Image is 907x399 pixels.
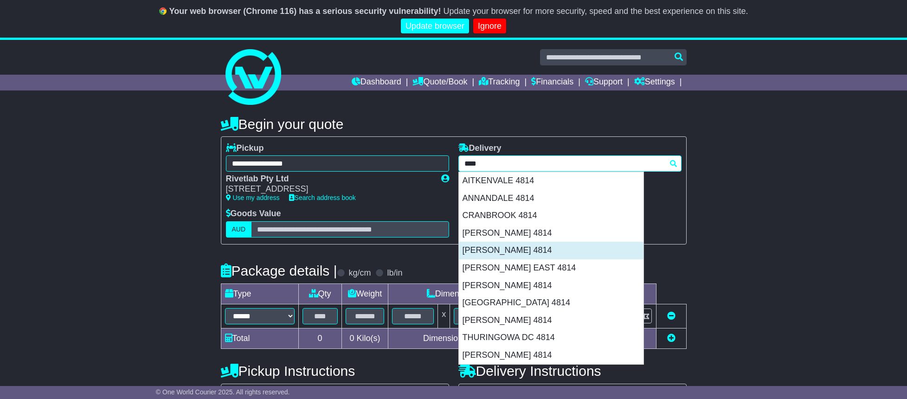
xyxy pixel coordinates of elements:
div: ANNANDALE 4814 [459,190,643,207]
div: AITKENVALE 4814 [459,172,643,190]
td: Qty [298,283,341,304]
td: Dimensions in Centimetre(s) [388,328,561,348]
div: CRANBROOK 4814 [459,207,643,225]
div: [PERSON_NAME] 4814 [459,242,643,259]
a: Tracking [479,75,520,90]
td: Weight [341,283,388,304]
a: Dashboard [352,75,401,90]
label: lb/in [387,268,402,278]
div: [GEOGRAPHIC_DATA] 4814 [459,294,643,312]
a: Ignore [473,19,506,34]
h4: Package details | [221,263,337,278]
a: Search address book [289,194,356,201]
typeahead: Please provide city [458,155,682,172]
b: Your web browser (Chrome 116) has a serious security vulnerability! [169,6,441,16]
div: [PERSON_NAME] 4814 [459,225,643,242]
label: Delivery [458,143,502,154]
div: [PERSON_NAME] 4814 [459,312,643,329]
span: Update your browser for more security, speed and the best experience on this site. [443,6,748,16]
td: Kilo(s) [341,328,388,348]
label: AUD [226,221,252,238]
span: © One World Courier 2025. All rights reserved. [156,388,290,396]
div: Rivetlab Pty Ltd [226,174,432,184]
h4: Pickup Instructions [221,363,449,379]
label: Goods Value [226,209,281,219]
a: Update browser [401,19,469,34]
td: x [438,304,450,328]
a: Support [585,75,623,90]
div: [STREET_ADDRESS] [226,184,432,194]
div: [PERSON_NAME] EAST 4814 [459,259,643,277]
div: [PERSON_NAME] 4814 [459,347,643,364]
a: Use my address [226,194,280,201]
span: 0 [349,334,354,343]
td: 0 [298,328,341,348]
a: Remove this item [667,311,675,321]
a: Settings [634,75,675,90]
h4: Delivery Instructions [458,363,687,379]
a: Quote/Book [412,75,467,90]
label: kg/cm [348,268,371,278]
td: Type [221,283,298,304]
label: Pickup [226,143,264,154]
div: THURINGOWA DC 4814 [459,329,643,347]
h4: Begin your quote [221,116,687,132]
div: [PERSON_NAME] 4814 [459,277,643,295]
a: Financials [531,75,573,90]
td: Dimensions (L x W x H) [388,283,561,304]
a: Add new item [667,334,675,343]
td: Total [221,328,298,348]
